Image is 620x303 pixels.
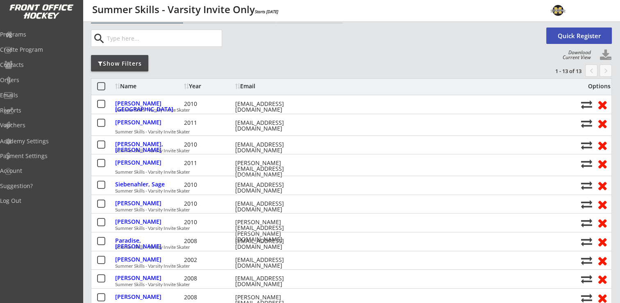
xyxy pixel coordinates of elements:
[595,198,610,211] button: Remove from roster (no refund)
[600,49,612,62] button: Click to download full roster. Your browser settings may try to block it, check your security set...
[595,139,610,151] button: Remove from roster (no refund)
[235,142,309,153] div: [EMAIL_ADDRESS][DOMAIN_NAME]
[115,264,577,269] div: Summer Skills - Varsity Invite Skater
[115,83,182,89] div: Name
[184,142,233,147] div: 2010
[115,141,182,153] div: [PERSON_NAME], [PERSON_NAME]
[115,245,577,250] div: Summer Skills - Varsity Invite Skater
[115,275,182,281] div: [PERSON_NAME]
[581,180,592,191] button: Move player
[115,160,182,165] div: [PERSON_NAME]
[184,160,233,166] div: 2011
[184,101,233,107] div: 2010
[184,120,233,126] div: 2011
[559,50,591,60] div: Download Current View
[581,118,592,129] button: Move player
[581,199,592,210] button: Move player
[184,219,233,225] div: 2010
[115,282,577,287] div: Summer Skills - Varsity Invite Skater
[115,108,577,112] div: Summer Skills - Varsity Invite Skater
[581,140,592,151] button: Move player
[595,216,610,229] button: Remove from roster (no refund)
[546,28,612,44] button: Quick Register
[235,101,309,112] div: [EMAIL_ADDRESS][DOMAIN_NAME]
[105,30,222,46] input: Type here...
[115,294,182,300] div: [PERSON_NAME]
[581,83,610,89] div: Options
[595,157,610,170] button: Remove from roster (no refund)
[595,254,610,267] button: Remove from roster (no refund)
[115,226,577,231] div: Summer Skills - Varsity Invite Skater
[235,219,309,242] div: [PERSON_NAME][EMAIL_ADDRESS][PERSON_NAME][DOMAIN_NAME]
[184,182,233,188] div: 2010
[115,188,577,193] div: Summer Skills - Varsity Invite Skater
[115,148,577,153] div: Summer Skills - Varsity Invite Skater
[184,275,233,281] div: 2008
[235,160,309,177] div: [PERSON_NAME][EMAIL_ADDRESS][DOMAIN_NAME]
[581,273,592,285] button: Move player
[595,273,610,285] button: Remove from roster (no refund)
[92,32,106,45] button: search
[581,158,592,169] button: Move player
[600,64,612,77] button: keyboard_arrow_right
[115,170,577,174] div: Summer Skills - Varsity Invite Skater
[595,98,610,111] button: Remove from roster (no refund)
[115,207,577,212] div: Summer Skills - Varsity Invite Skater
[184,257,233,263] div: 2002
[115,101,182,112] div: [PERSON_NAME][GEOGRAPHIC_DATA]
[184,83,233,89] div: Year
[235,182,309,193] div: [EMAIL_ADDRESS][DOMAIN_NAME]
[235,201,309,212] div: [EMAIL_ADDRESS][DOMAIN_NAME]
[91,60,148,68] div: Show Filters
[235,238,309,250] div: [EMAIL_ADDRESS][DOMAIN_NAME]
[184,201,233,207] div: 2010
[581,236,592,247] button: Move player
[581,217,592,228] button: Move player
[115,257,182,262] div: [PERSON_NAME]
[595,235,610,248] button: Remove from roster (no refund)
[255,9,278,14] em: Starts [DATE]
[184,294,233,300] div: 2008
[235,83,309,89] div: Email
[235,120,309,131] div: [EMAIL_ADDRESS][DOMAIN_NAME]
[184,238,233,244] div: 2008
[115,200,182,206] div: [PERSON_NAME]
[235,257,309,269] div: [EMAIL_ADDRESS][DOMAIN_NAME]
[235,275,309,287] div: [EMAIL_ADDRESS][DOMAIN_NAME]
[595,179,610,192] button: Remove from roster (no refund)
[595,117,610,130] button: Remove from roster (no refund)
[115,129,577,134] div: Summer Skills - Varsity Invite Skater
[581,99,592,110] button: Move player
[115,238,182,249] div: Paradise, [PERSON_NAME]
[115,119,182,125] div: [PERSON_NAME]
[581,255,592,266] button: Move player
[115,181,182,187] div: Siebenahler, Sage
[539,67,581,75] div: 1 - 13 of 13
[115,219,182,225] div: [PERSON_NAME]
[585,64,597,77] button: chevron_left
